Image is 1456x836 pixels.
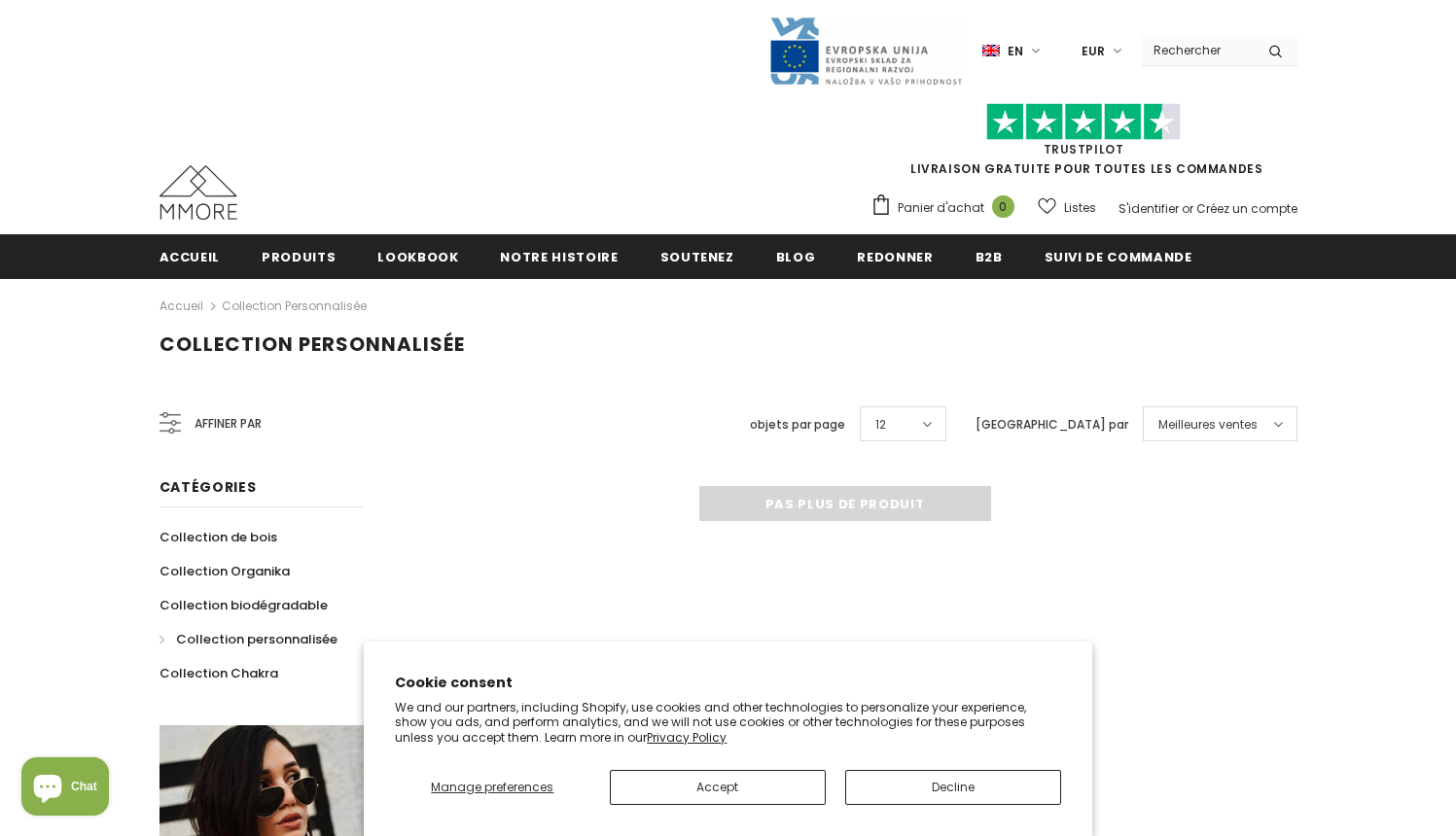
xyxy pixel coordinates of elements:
span: soutenez [660,248,734,266]
button: Accept [610,770,826,805]
span: B2B [976,248,1003,266]
span: Suivi de commande [1045,248,1192,266]
a: Accueil [160,295,203,318]
a: Listes [1038,191,1096,225]
img: i-lang-1.png [982,43,1000,59]
button: Manage preferences [395,770,589,805]
span: Accueil [160,248,221,266]
a: Créez un compte [1196,200,1297,217]
span: Meilleures ventes [1158,415,1258,435]
span: Lookbook [377,248,458,266]
span: Catégories [160,477,257,497]
a: Javni Razpis [768,42,963,58]
span: Collection personnalisée [160,331,465,358]
a: Collection biodégradable [160,588,328,622]
a: S'identifier [1119,200,1179,217]
p: We and our partners, including Shopify, use cookies and other technologies to personalize your ex... [395,700,1061,746]
span: or [1182,200,1193,217]
a: Collection Organika [160,554,290,588]
img: Javni Razpis [768,16,963,87]
span: 12 [875,415,886,435]
span: EUR [1082,42,1105,61]
a: Collection personnalisée [222,297,367,314]
span: Blog [776,248,816,266]
a: Lookbook [377,234,458,278]
span: Produits [262,248,336,266]
a: Accueil [160,234,221,278]
label: [GEOGRAPHIC_DATA] par [976,415,1128,435]
span: Manage preferences [431,779,553,795]
a: soutenez [660,234,734,278]
a: B2B [976,234,1003,278]
span: Collection personnalisée [176,630,337,648]
a: TrustPilot [1044,141,1124,157]
span: Panier d'achat [898,198,984,218]
a: Redonner [857,234,933,278]
a: Collection Chakra [160,656,278,690]
span: Collection Chakra [160,664,278,682]
img: Cas MMORE [160,165,237,220]
a: Privacy Policy [647,729,727,746]
span: LIVRAISON GRATUITE POUR TOUTES LES COMMANDES [870,112,1297,177]
inbox-online-store-chat: Shopify online store chat [16,757,115,820]
a: Collection de bois [160,520,277,554]
span: Listes [1064,198,1096,218]
span: en [1008,42,1023,61]
a: Notre histoire [500,234,618,278]
img: Faites confiance aux étoiles pilotes [986,103,1181,141]
span: Collection de bois [160,528,277,546]
input: Search Site [1142,36,1254,64]
a: Blog [776,234,816,278]
span: Collection Organika [160,562,290,580]
a: Suivi de commande [1045,234,1192,278]
h2: Cookie consent [395,673,1061,693]
label: objets par page [750,415,845,435]
a: Produits [262,234,336,278]
span: 0 [992,195,1014,218]
span: Collection biodégradable [160,596,328,614]
a: Collection personnalisée [160,622,337,656]
span: Redonner [857,248,933,266]
button: Decline [845,770,1061,805]
a: Panier d'achat 0 [870,193,1024,223]
span: Affiner par [195,413,262,435]
span: Notre histoire [500,248,618,266]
